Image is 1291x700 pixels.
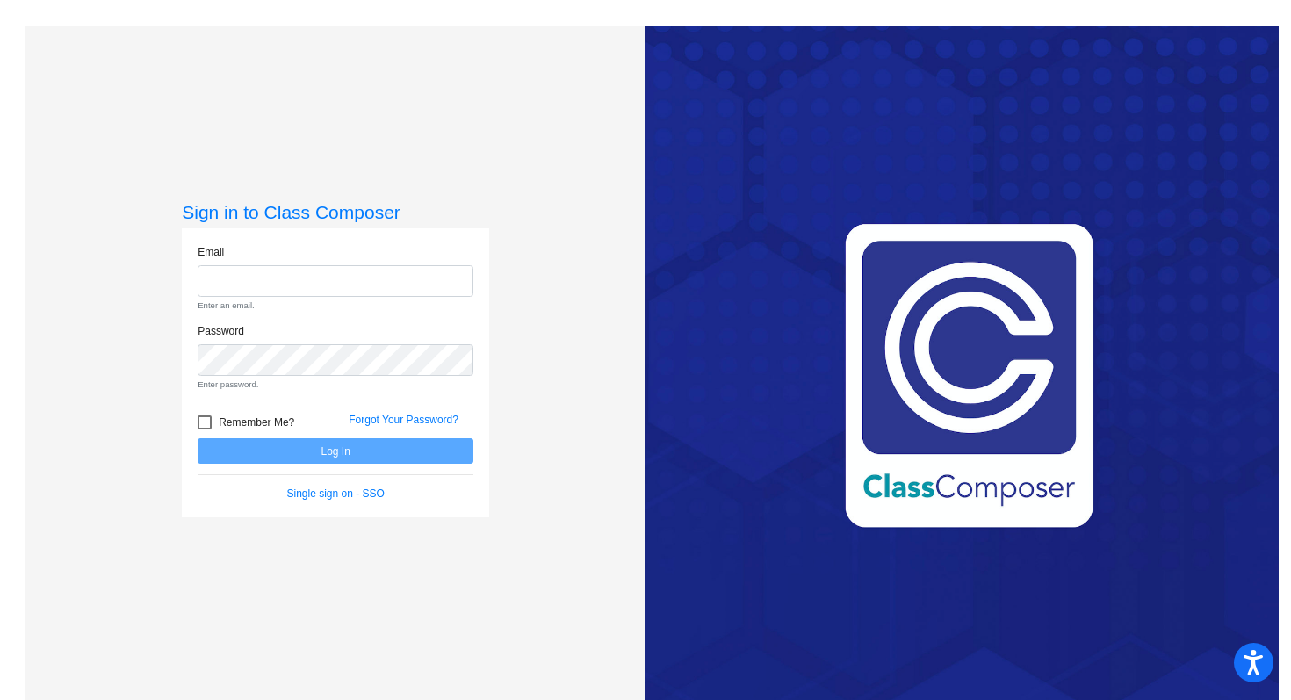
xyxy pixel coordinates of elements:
label: Password [198,323,244,339]
span: Remember Me? [219,412,294,433]
a: Forgot Your Password? [349,414,458,426]
a: Single sign on - SSO [287,487,385,500]
h3: Sign in to Class Composer [182,201,489,223]
small: Enter an email. [198,299,473,312]
small: Enter password. [198,379,473,391]
label: Email [198,244,224,260]
button: Log In [198,438,473,464]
